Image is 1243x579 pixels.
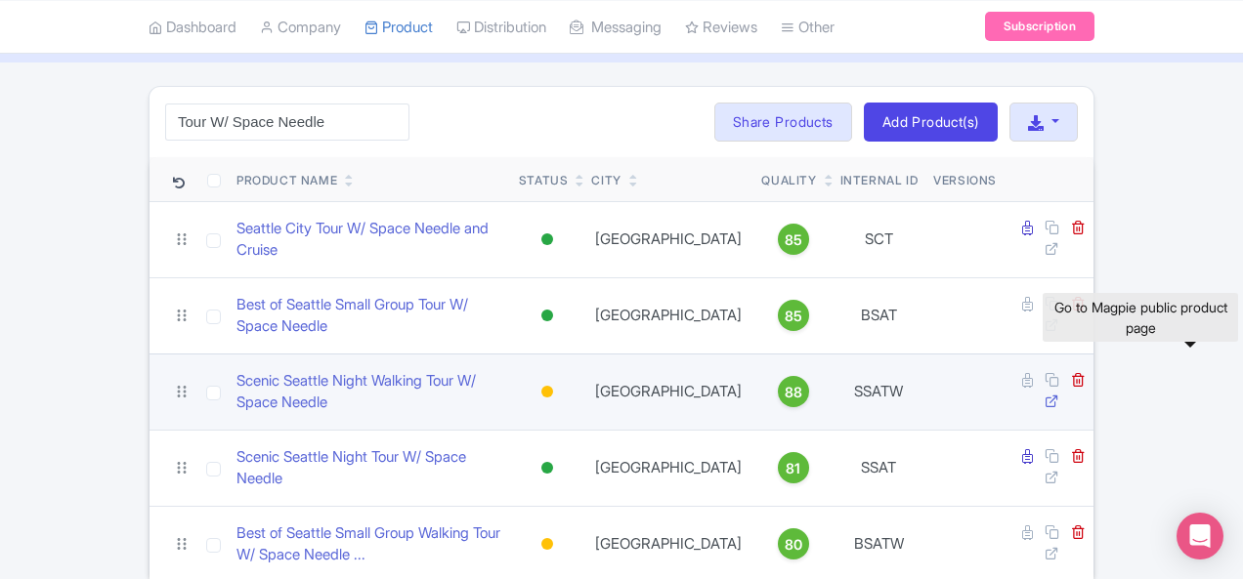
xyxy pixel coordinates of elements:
[925,157,1005,202] th: Versions
[1043,293,1238,342] div: Go to Magpie public product page
[236,522,503,566] a: Best of Seattle Small Group Walking Tour W/ Space Needle ...
[714,103,852,142] a: Share Products
[519,172,569,189] div: Status
[583,353,753,430] td: [GEOGRAPHIC_DATA]
[761,300,824,331] a: 85
[236,446,503,490] a: Scenic Seattle Night Tour W/ Space Needle
[833,277,926,353] td: BSAT
[833,157,926,202] th: Internal ID
[537,530,557,558] div: Building
[833,430,926,506] td: SSAT
[165,103,409,141] input: Search product name, city, or interal id
[785,229,802,251] span: 85
[236,218,503,262] a: Seattle City Tour W/ Space Needle and Cruise
[785,382,802,403] span: 88
[785,534,802,556] span: 80
[761,452,824,483] a: 81
[537,378,557,406] div: Building
[761,528,824,559] a: 80
[583,277,753,353] td: [GEOGRAPHIC_DATA]
[833,353,926,430] td: SSATW
[985,12,1094,41] a: Subscription
[236,370,503,414] a: Scenic Seattle Night Walking Tour W/ Space Needle
[236,294,503,338] a: Best of Seattle Small Group Tour W/ Space Needle
[833,201,926,277] td: SCT
[236,172,337,189] div: Product Name
[761,376,824,407] a: 88
[537,302,557,330] div: Active
[583,201,753,277] td: [GEOGRAPHIC_DATA]
[864,103,998,142] a: Add Product(s)
[537,454,557,482] div: Active
[761,224,824,255] a: 85
[583,430,753,506] td: [GEOGRAPHIC_DATA]
[785,306,802,327] span: 85
[537,226,557,254] div: Active
[786,458,800,479] span: 81
[1177,513,1223,559] div: Open Intercom Messenger
[761,172,816,189] div: Quality
[591,172,621,189] div: City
